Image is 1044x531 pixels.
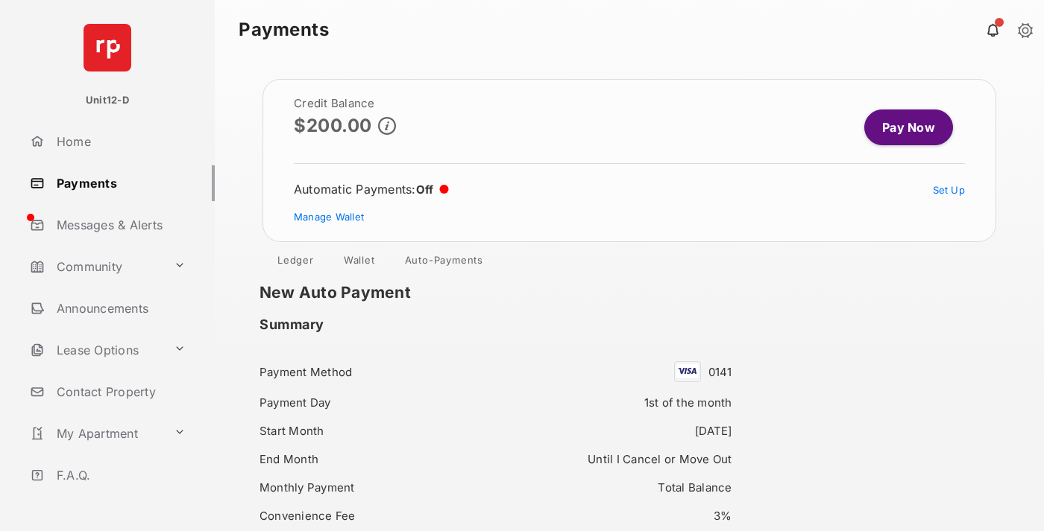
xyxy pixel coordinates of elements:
[294,115,372,136] p: $200.00
[505,506,732,526] div: 3%
[24,457,215,493] a: F.A.Q.
[24,165,215,201] a: Payments
[24,290,215,326] a: Announcements
[265,254,326,272] a: Ledger
[24,249,168,284] a: Community
[294,211,364,223] a: Manage Wallet
[260,506,486,526] div: Convenience Fee
[294,98,396,109] h2: Credit Balance
[695,424,732,438] span: [DATE]
[416,182,434,197] span: Off
[933,184,966,196] a: Set Up
[260,362,486,382] div: Payment Method
[332,254,387,272] a: Wallet
[84,24,131,71] img: svg+xml;base64,PHN2ZyB4bWxucz0iaHR0cDovL3d3dy53My5vcmcvMjAwMC9zdmciIHdpZHRoPSI2NCIgaGVpZ2h0PSI2NC...
[24,374,215,410] a: Contact Property
[658,480,732,495] span: Total Balance
[24,416,168,451] a: My Apartment
[260,284,755,302] h1: New Auto Payment
[708,365,732,379] span: 0141
[393,254,495,272] a: Auto-Payments
[260,477,486,497] div: Monthly Payment
[260,392,486,413] div: Payment Day
[86,93,129,108] p: Unit12-D
[588,452,732,466] span: Until I Cancel or Move Out
[24,207,215,243] a: Messages & Alerts
[260,449,486,469] div: End Month
[644,395,732,410] span: 1st of the month
[294,182,449,197] div: Automatic Payments :
[260,317,324,333] h2: Summary
[24,124,215,159] a: Home
[260,421,486,441] div: Start Month
[24,332,168,368] a: Lease Options
[239,21,329,39] strong: Payments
